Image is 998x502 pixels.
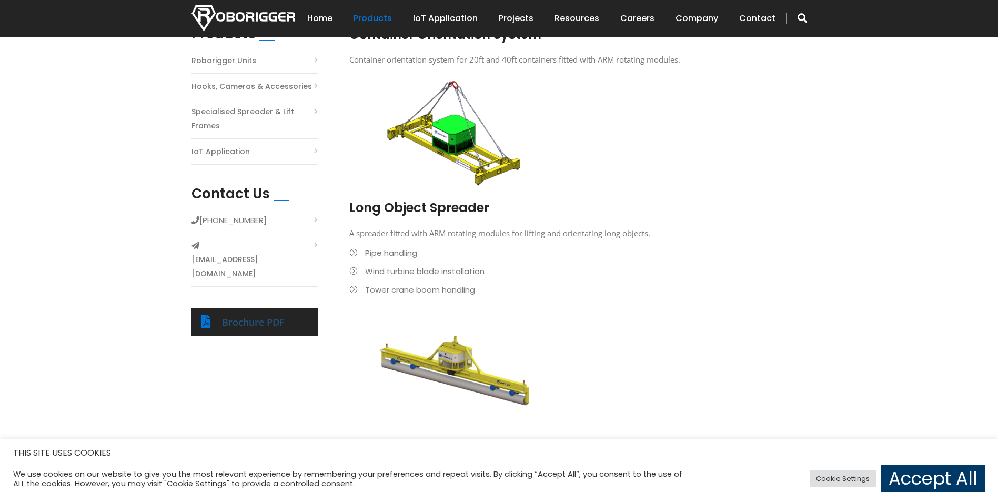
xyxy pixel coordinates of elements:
[191,145,250,159] a: IoT Application
[349,283,791,297] li: Tower crane boom handling
[349,53,791,67] p: Container orientation system for 20ft and 40ft containers fitted with ARM rotating modules.
[354,2,392,35] a: Products
[13,469,693,488] div: We use cookies on our website to give you the most relevant experience by remembering your prefer...
[191,186,270,202] h2: Contact Us
[191,105,318,133] a: Specialised Spreader & Lift Frames
[191,253,318,281] a: [EMAIL_ADDRESS][DOMAIN_NAME]
[349,199,791,217] h2: Long Object Spreader
[676,2,718,35] a: Company
[349,246,791,260] li: Pipe handling
[499,2,533,35] a: Projects
[739,2,775,35] a: Contact
[413,2,478,35] a: IoT Application
[191,213,318,233] li: [PHONE_NUMBER]
[349,264,791,278] li: Wind turbine blade installation
[810,470,876,487] a: Cookie Settings
[349,226,791,240] p: A spreader fitted with ARM rotating modules for lifting and orientating long objects.
[191,79,312,94] a: Hooks, Cameras & Accessories
[881,465,985,492] a: Accept All
[222,316,285,328] a: Brochure PDF
[620,2,654,35] a: Careers
[191,5,295,31] img: Nortech
[191,26,256,42] h2: Products
[307,2,332,35] a: Home
[555,2,599,35] a: Resources
[191,54,256,68] a: Roborigger Units
[13,446,985,460] h5: THIS SITE USES COOKIES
